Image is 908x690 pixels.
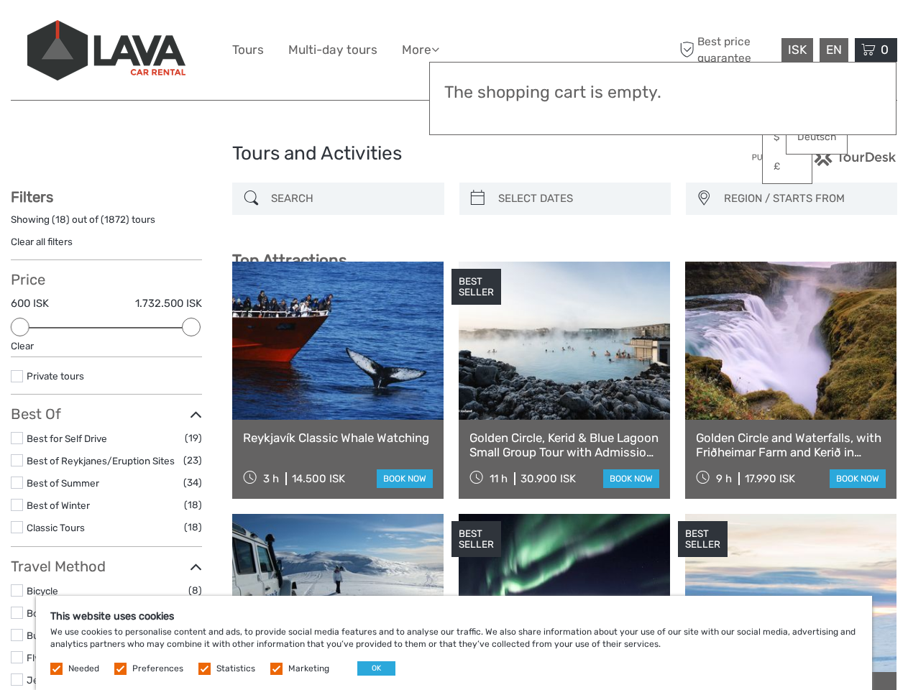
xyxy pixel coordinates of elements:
[11,405,202,423] h3: Best Of
[357,661,395,676] button: OK
[788,42,807,57] span: ISK
[830,469,886,488] a: book now
[27,20,185,80] img: 523-13fdf7b0-e410-4b32-8dc9-7907fc8d33f7_logo_big.jpg
[451,521,501,557] div: BEST SELLER
[27,607,47,619] a: Boat
[55,213,66,226] label: 18
[763,124,812,150] a: $
[11,296,49,311] label: 600 ISK
[27,370,84,382] a: Private tours
[232,40,264,60] a: Tours
[27,455,175,466] a: Best of Reykjanes/Eruption Sites
[263,472,279,485] span: 3 h
[36,596,872,690] div: We use cookies to personalise content and ads, to provide social media features and to analyse ou...
[27,630,44,641] a: Bus
[288,663,329,675] label: Marketing
[451,269,501,305] div: BEST SELLER
[132,663,183,675] label: Preferences
[763,154,812,180] a: £
[444,83,881,103] h3: The shopping cart is empty.
[68,663,99,675] label: Needed
[11,271,202,288] h3: Price
[184,519,202,535] span: (18)
[717,187,890,211] button: REGION / STARTS FROM
[696,431,886,460] a: Golden Circle and Waterfalls, with Friðheimar Farm and Kerið in small group
[377,469,433,488] a: book now
[20,25,162,37] p: We're away right now. Please check back later!
[188,582,202,599] span: (8)
[469,431,659,460] a: Golden Circle, Kerid & Blue Lagoon Small Group Tour with Admission Ticket
[11,188,53,206] strong: Filters
[521,472,576,485] div: 30.900 ISK
[104,213,126,226] label: 1872
[243,431,433,445] a: Reykjavík Classic Whale Watching
[27,500,90,511] a: Best of Winter
[50,610,858,622] h5: This website uses cookies
[292,472,345,485] div: 14.500 ISK
[165,22,183,40] button: Open LiveChat chat widget
[216,663,255,675] label: Statistics
[820,38,848,62] div: EN
[183,452,202,469] span: (23)
[185,430,202,446] span: (19)
[745,472,795,485] div: 17.990 ISK
[288,40,377,60] a: Multi-day tours
[492,186,664,211] input: SELECT DATES
[11,236,73,247] a: Clear all filters
[716,472,732,485] span: 9 h
[27,477,99,489] a: Best of Summer
[490,472,508,485] span: 11 h
[603,469,659,488] a: book now
[27,522,85,533] a: Classic Tours
[676,34,778,65] span: Best price guarantee
[27,585,58,597] a: Bicycle
[27,652,53,663] a: Flying
[678,521,728,557] div: BEST SELLER
[11,558,202,575] h3: Travel Method
[232,142,676,165] h1: Tours and Activities
[184,497,202,513] span: (18)
[265,186,436,211] input: SEARCH
[879,42,891,57] span: 0
[27,433,107,444] a: Best for Self Drive
[135,296,202,311] label: 1.732.500 ISK
[183,474,202,491] span: (34)
[402,40,439,60] a: More
[232,251,347,270] b: Top Attractions
[11,213,202,235] div: Showing ( ) out of ( ) tours
[11,339,202,353] div: Clear
[787,124,847,150] a: Deutsch
[27,674,76,686] a: Jeep / 4x4
[751,148,897,166] img: PurchaseViaTourDesk.png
